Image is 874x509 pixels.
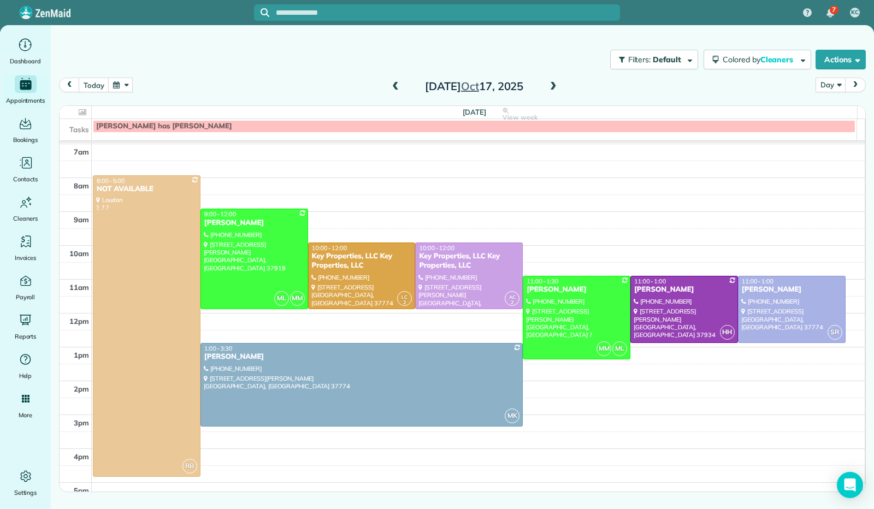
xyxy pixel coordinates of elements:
span: 1:00 - 3:30 [204,345,233,352]
span: 8am [74,181,89,190]
span: MM [597,341,611,356]
div: Key Properties, LLC Key Properties, LLC [311,252,412,270]
span: Default [653,55,682,64]
a: Help [4,351,46,381]
div: [PERSON_NAME] [526,285,627,294]
span: Cleaners [760,55,795,64]
div: [PERSON_NAME] [204,352,519,362]
span: View week [503,113,538,122]
button: Colored byCleaners [704,50,811,69]
div: [PERSON_NAME] [634,285,735,294]
span: AC [509,294,516,300]
div: [PERSON_NAME] [204,218,305,228]
small: 2 [398,298,411,308]
span: KC [851,8,859,17]
a: Payroll [4,272,46,303]
span: Reports [15,331,37,342]
a: Dashboard [4,36,46,67]
a: Cleaners [4,193,46,224]
div: 7 unread notifications [819,1,842,25]
span: Appointments [6,95,45,106]
div: [PERSON_NAME] [741,285,842,294]
a: Reports [4,311,46,342]
span: 9:00 - 12:00 [204,210,236,218]
span: 5pm [74,486,89,495]
span: 11:00 - 1:00 [634,277,666,285]
span: 1pm [74,351,89,359]
span: Oct [461,79,479,93]
span: Colored by [723,55,797,64]
button: Focus search [254,8,269,17]
span: MK [505,409,519,423]
span: MM [290,291,305,306]
span: Cleaners [13,213,38,224]
span: 10:00 - 12:00 [419,244,454,252]
a: Contacts [4,154,46,185]
span: 7 [832,5,836,14]
span: HH [720,325,735,340]
span: 4pm [74,452,89,461]
span: Bookings [13,134,38,145]
span: RB [182,459,197,474]
span: Contacts [13,174,38,185]
div: Open Intercom Messenger [837,472,863,498]
span: 9am [74,215,89,224]
button: Filters: Default [610,50,698,69]
span: [DATE] [463,108,486,116]
button: Actions [816,50,866,69]
span: 10:00 - 12:00 [312,244,347,252]
span: 11am [69,283,89,292]
button: next [845,78,866,92]
span: LC [401,294,408,300]
span: Invoices [15,252,37,263]
a: Bookings [4,115,46,145]
span: Payroll [16,292,36,303]
span: Filters: [628,55,651,64]
span: 7am [74,147,89,156]
span: Settings [14,487,37,498]
span: 2pm [74,384,89,393]
span: 12pm [69,317,89,325]
span: 8:00 - 5:00 [97,177,125,185]
span: Dashboard [10,56,41,67]
a: Invoices [4,233,46,263]
button: today [79,78,109,92]
small: 2 [505,298,519,308]
a: Filters: Default [605,50,698,69]
span: 10am [69,249,89,258]
span: ML [274,291,289,306]
a: Appointments [4,75,46,106]
span: 11:00 - 1:00 [742,277,773,285]
span: Help [19,370,32,381]
button: Day [816,78,846,92]
div: NOT AVAILABLE [96,185,197,194]
h2: [DATE] 17, 2025 [406,80,542,92]
span: 11:00 - 1:30 [527,277,558,285]
a: Settings [4,467,46,498]
span: [PERSON_NAME] has [PERSON_NAME] [96,122,232,131]
span: SR [828,325,842,340]
span: More [19,410,32,421]
span: ML [612,341,627,356]
span: 3pm [74,418,89,427]
div: Key Properties, LLC Key Properties, LLC [418,252,519,270]
svg: Focus search [261,8,269,17]
button: prev [59,78,80,92]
